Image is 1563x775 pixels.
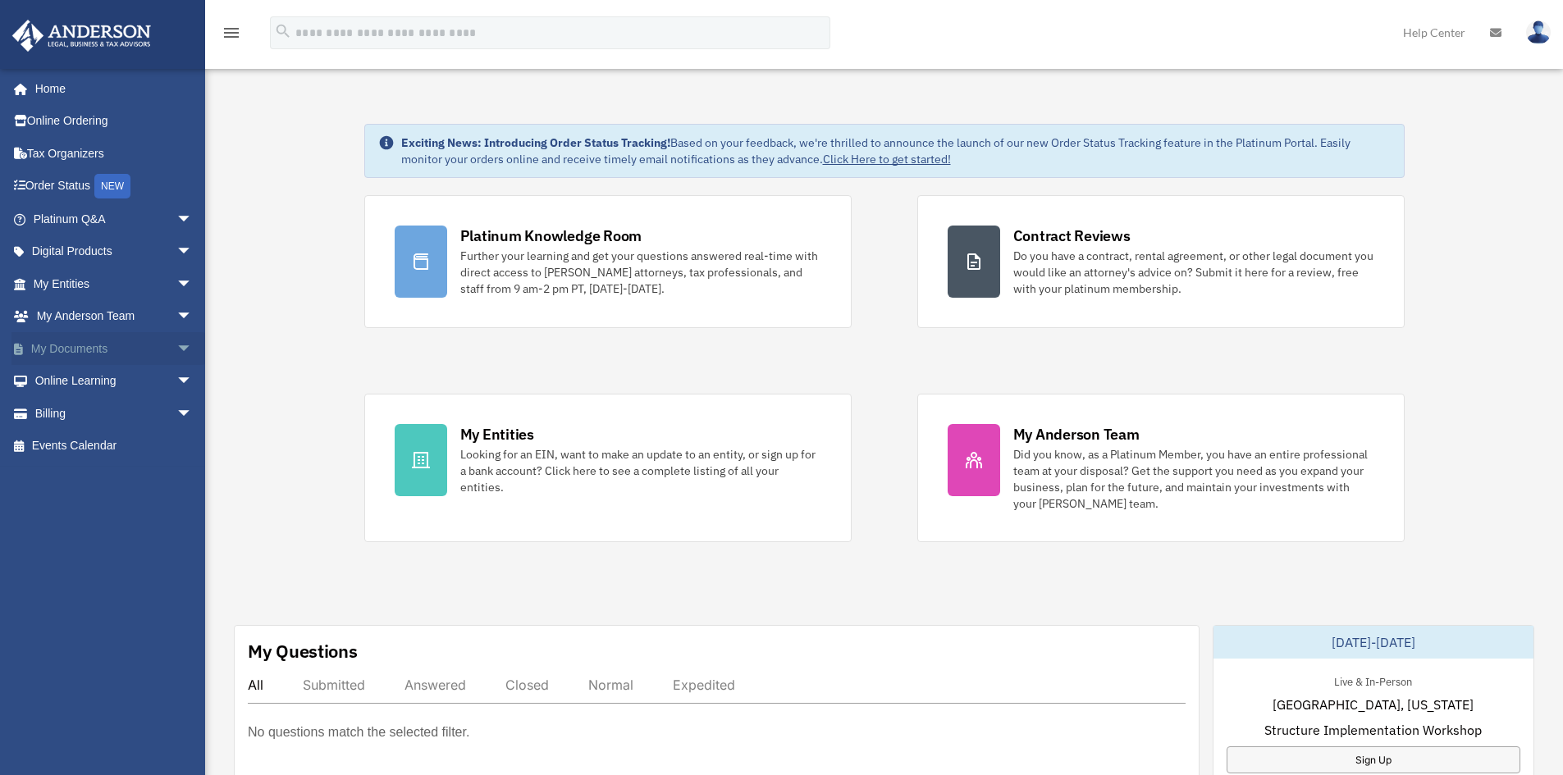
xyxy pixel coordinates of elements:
div: My Entities [460,424,534,444]
div: Expedited [673,677,735,693]
div: NEW [94,174,130,198]
a: My Entities Looking for an EIN, want to make an update to an entity, or sign up for a bank accoun... [364,394,852,542]
div: Contract Reviews [1013,226,1131,246]
div: Do you have a contract, rental agreement, or other legal document you would like an attorney's ad... [1013,248,1374,297]
div: My Questions [248,639,358,663]
a: Home [11,72,209,105]
a: Order StatusNEW [11,170,217,203]
a: Platinum Knowledge Room Further your learning and get your questions answered real-time with dire... [364,195,852,328]
a: Sign Up [1227,746,1520,773]
span: arrow_drop_down [176,332,209,366]
div: [DATE]-[DATE] [1213,626,1533,659]
span: Structure Implementation Workshop [1264,720,1482,740]
a: Online Learningarrow_drop_down [11,365,217,398]
a: Click Here to get started! [823,152,951,166]
a: My Entitiesarrow_drop_down [11,267,217,300]
div: Did you know, as a Platinum Member, you have an entire professional team at your disposal? Get th... [1013,446,1374,512]
span: arrow_drop_down [176,300,209,334]
div: Answered [404,677,466,693]
div: Further your learning and get your questions answered real-time with direct access to [PERSON_NAM... [460,248,821,297]
div: Closed [505,677,549,693]
span: arrow_drop_down [176,203,209,236]
span: arrow_drop_down [176,235,209,269]
i: search [274,22,292,40]
span: arrow_drop_down [176,365,209,399]
img: User Pic [1526,21,1551,44]
span: arrow_drop_down [176,267,209,301]
a: Tax Organizers [11,137,217,170]
img: Anderson Advisors Platinum Portal [7,20,156,52]
a: Events Calendar [11,430,217,463]
div: Platinum Knowledge Room [460,226,642,246]
div: Based on your feedback, we're thrilled to announce the launch of our new Order Status Tracking fe... [401,134,1391,167]
a: menu [222,29,241,43]
div: My Anderson Team [1013,424,1140,444]
div: Normal [588,677,633,693]
a: Billingarrow_drop_down [11,397,217,430]
a: My Documentsarrow_drop_down [11,332,217,365]
span: [GEOGRAPHIC_DATA], [US_STATE] [1273,695,1474,714]
p: No questions match the selected filter. [248,721,469,744]
div: All [248,677,263,693]
a: My Anderson Team Did you know, as a Platinum Member, you have an entire professional team at your... [917,394,1405,542]
div: Live & In-Person [1321,672,1425,689]
a: Digital Productsarrow_drop_down [11,235,217,268]
div: Looking for an EIN, want to make an update to an entity, or sign up for a bank account? Click her... [460,446,821,495]
div: Submitted [303,677,365,693]
a: Contract Reviews Do you have a contract, rental agreement, or other legal document you would like... [917,195,1405,328]
a: Platinum Q&Aarrow_drop_down [11,203,217,235]
a: Online Ordering [11,105,217,138]
a: My Anderson Teamarrow_drop_down [11,300,217,333]
span: arrow_drop_down [176,397,209,431]
i: menu [222,23,241,43]
strong: Exciting News: Introducing Order Status Tracking! [401,135,670,150]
